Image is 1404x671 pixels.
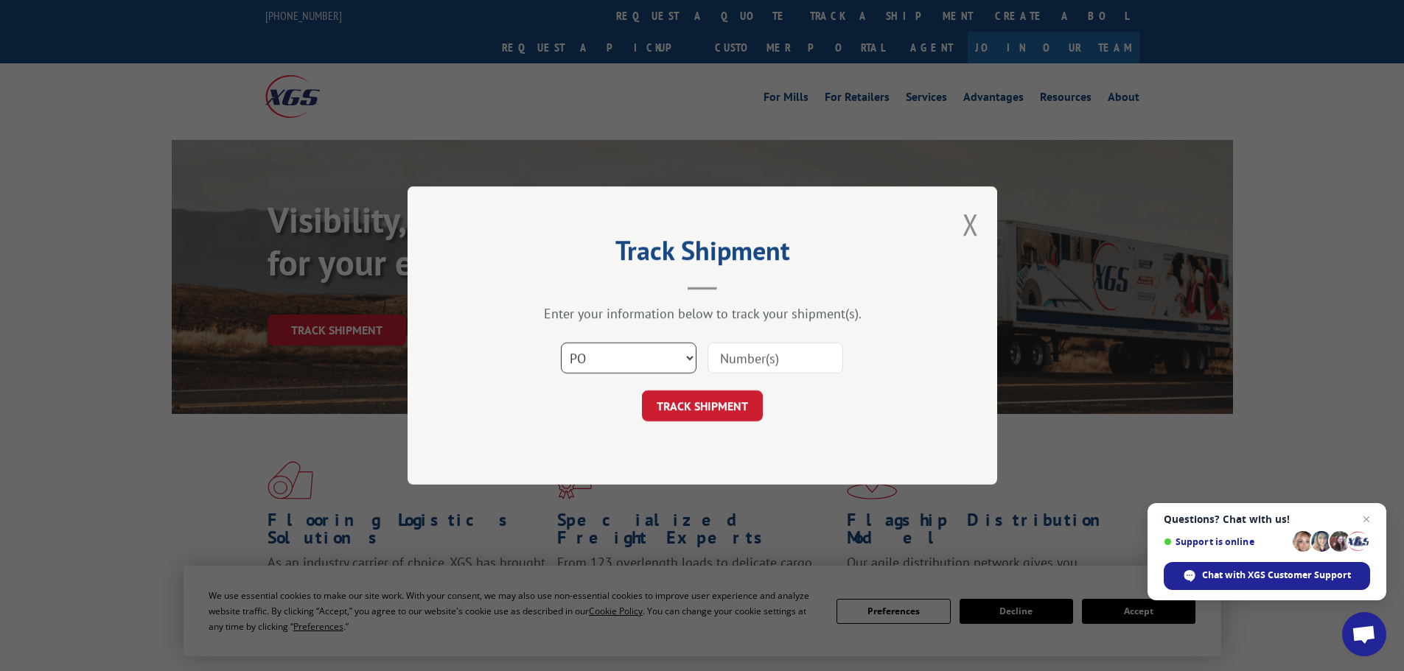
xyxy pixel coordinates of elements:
[1358,510,1375,528] span: Close chat
[963,205,979,244] button: Close modal
[708,342,843,373] input: Number(s)
[481,305,923,322] div: Enter your information below to track your shipment(s).
[481,240,923,268] h2: Track Shipment
[1164,513,1370,525] span: Questions? Chat with us!
[1342,612,1386,656] div: Open chat
[642,390,763,421] button: TRACK SHIPMENT
[1202,569,1351,582] span: Chat with XGS Customer Support
[1164,562,1370,590] div: Chat with XGS Customer Support
[1164,536,1288,547] span: Support is online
